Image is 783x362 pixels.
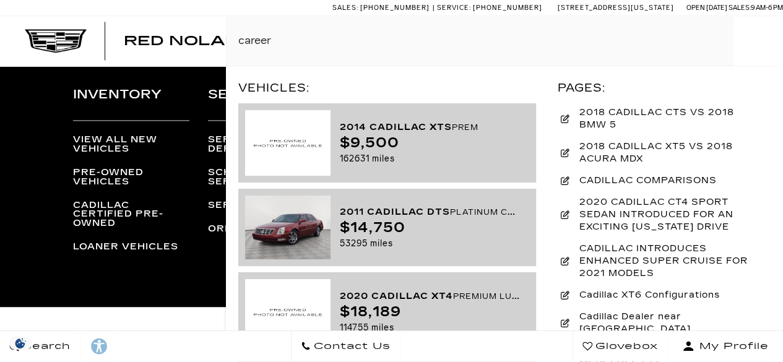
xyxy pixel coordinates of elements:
a: Cadillac Certified Pre-Owned [73,200,163,228]
span: 9 AM-6 PM [751,4,783,12]
a: Contact Us [291,331,400,362]
a: Pre-Owned Vehicles [73,167,144,186]
div: Vehicles: [238,79,545,97]
div: 2011 Cadillac DTS [340,204,520,220]
span: [PHONE_NUMBER] [473,4,542,12]
section: Click to Open Cookie Consent Modal [6,337,35,350]
a: 2020 Cadillac XT4Premium Luxury$18,189114755 miles [238,272,536,351]
img: cadillac-pre-owned-no-image.png [245,279,331,345]
a: 2018 CADILLAC CTS VS 2018 BMW 5 [558,103,771,134]
span: Open [DATE] [686,4,727,12]
span: [PHONE_NUMBER] [360,4,430,12]
input: Search By Keyword [226,16,783,66]
a: [STREET_ADDRESS][US_STATE] [558,4,674,12]
div: $14,750 [340,220,520,236]
div: 2020 Cadillac XT4 [340,288,520,304]
span: Sales: [729,4,751,12]
span: Red Noland Cadillac, Inc. [124,33,400,48]
span: Sales: [332,4,358,12]
span: CADILLAC INTRODUCES ENHANCED SUPER CRUISE FOR 2021 MODELS [570,243,768,280]
a: View All New Vehicles [73,134,157,153]
a: Service Department [208,134,287,153]
div: $9,500 [340,136,520,151]
div: 114755 miles [340,320,520,335]
a: Cadillac XT6 Configurations [558,286,771,304]
a: Service Offers [208,200,306,210]
a: 2018 CADILLAC XT5 VS 2018 ACURA MDX [558,137,771,168]
div: 53295 miles [340,236,520,251]
div: $18,189 [340,304,520,320]
div: 162631 miles [340,151,520,166]
span: 2018 CADILLAC CTS VS 2018 BMW 5 [570,106,768,131]
small: Platinum Collection [450,207,563,217]
img: 0976f2e56a492ef66f4c4461fc699bbd.jpg [245,196,331,259]
a: 2020 CADILLAC CT4 SPORT SEDAN INTRODUCED FOR AN EXCITING [US_STATE] DRIVE [558,193,771,236]
span: CADILLAC COMPARISONS [570,175,723,187]
button: Open user profile menu [668,331,783,362]
span: 2018 CADILLAC XT5 VS 2018 ACURA MDX [570,140,768,165]
a: Service: [PHONE_NUMBER] [433,4,545,11]
h3: Inventory [73,84,189,121]
a: CADILLAC COMPARISONS [558,171,771,190]
span: Glovebox [592,338,658,355]
span: Cadillac XT6 Configurations [570,289,726,301]
span: Contact Us [311,338,391,355]
a: Schedule Service [208,167,269,186]
a: Glovebox [573,331,668,362]
a: 2011 Cadillac DTSPlatinum Collection$14,75053295 miles [238,189,536,266]
a: CADILLAC INTRODUCES ENHANCED SUPER CRUISE FOR 2021 MODELS [558,239,771,283]
a: Red Noland Cadillac, Inc. [124,35,400,47]
h3: Service [208,84,321,121]
img: cadillac-pre-owned-no-image.png [245,110,331,176]
a: Loaner Vehicles [73,241,178,252]
a: 2014 Cadillac XTSPREM$9,500162631 miles [238,103,536,183]
span: Search [19,338,71,355]
a: Cadillac Dealer near [GEOGRAPHIC_DATA] [558,308,771,338]
img: Opt-Out Icon [6,337,35,350]
span: My Profile [694,338,769,355]
a: Order Parts [208,223,290,234]
span: 2020 CADILLAC CT4 SPORT SEDAN INTRODUCED FOR AN EXCITING [US_STATE] DRIVE [570,196,768,233]
a: Sales: [PHONE_NUMBER] [332,4,433,11]
img: Cadillac Dark Logo with Cadillac White Text [25,29,87,53]
div: 2014 Cadillac XTS [340,119,520,136]
span: Service: [437,4,471,12]
div: Pages: [558,79,771,97]
small: PREM [452,123,478,132]
small: Premium Luxury [453,291,537,301]
span: Cadillac Dealer near [GEOGRAPHIC_DATA] [570,311,768,335]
